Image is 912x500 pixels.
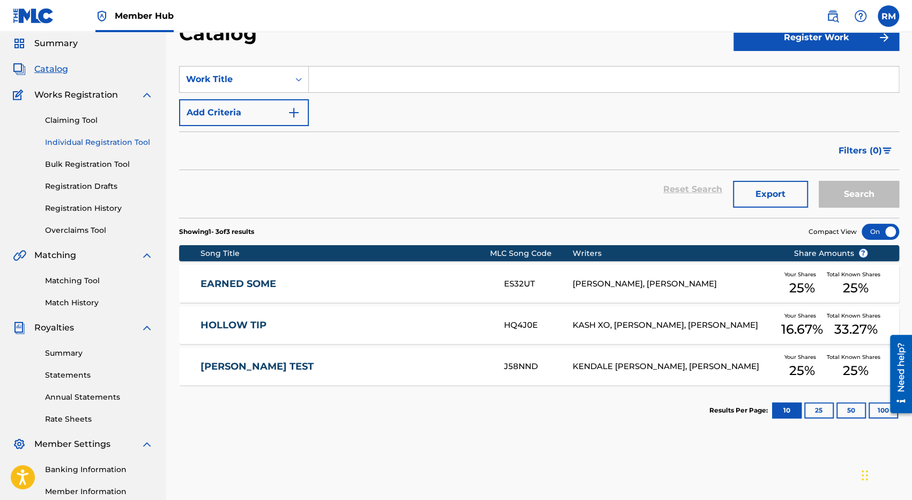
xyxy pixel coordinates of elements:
a: Registration History [45,203,153,214]
span: 25 % [843,278,869,298]
span: Summary [34,37,78,50]
p: Results Per Page: [709,406,770,415]
img: Top Rightsholder [95,10,108,23]
a: SummarySummary [13,37,78,50]
img: expand [140,321,153,334]
span: Compact View [809,227,857,237]
span: 33.27 % [834,320,878,339]
a: Statements [45,370,153,381]
img: help [854,10,867,23]
a: Matching Tool [45,275,153,286]
div: Drag [862,459,868,491]
span: Royalties [34,321,74,334]
button: 10 [772,402,802,418]
img: search [826,10,839,23]
img: f7272a7cc735f4ea7f67.svg [878,31,891,44]
a: CatalogCatalog [13,63,68,76]
div: MLC Song Code [490,248,572,259]
span: 16.67 % [781,320,823,339]
button: Add Criteria [179,99,309,126]
button: Register Work [733,24,899,51]
img: Summary [13,37,26,50]
img: 9d2ae6d4665cec9f34b9.svg [287,106,300,119]
a: Summary [45,348,153,359]
a: Rate Sheets [45,414,153,425]
div: KENDALE [PERSON_NAME], [PERSON_NAME] [572,361,777,373]
form: Search Form [179,66,899,218]
img: expand [140,438,153,451]
img: Member Settings [13,438,26,451]
button: 100 [869,402,898,418]
img: filter [883,148,892,154]
p: Showing 1 - 3 of 3 results [179,227,254,237]
img: Matching [13,249,26,262]
span: Works Registration [34,89,118,101]
span: 25 % [789,361,815,380]
a: EARNED SOME [201,278,490,290]
a: Match History [45,297,153,308]
a: Individual Registration Tool [45,137,153,148]
div: Help [850,5,871,27]
a: Bulk Registration Tool [45,159,153,170]
button: Filters (0) [832,137,899,164]
div: Writers [572,248,777,259]
img: expand [140,89,153,101]
div: [PERSON_NAME], [PERSON_NAME] [572,278,777,290]
button: Export [733,181,808,208]
img: Catalog [13,63,26,76]
iframe: Chat Widget [858,448,912,500]
a: Registration Drafts [45,181,153,192]
img: expand [140,249,153,262]
span: ? [859,249,867,258]
span: Your Shares [784,270,820,278]
span: Total Known Shares [827,353,885,361]
div: User Menu [878,5,899,27]
span: 25 % [843,361,869,380]
a: Public Search [822,5,843,27]
button: 25 [804,402,834,418]
span: Share Amounts [794,248,868,259]
a: [PERSON_NAME] TEST [201,361,490,373]
button: 50 [836,402,866,418]
div: J58NND [504,361,573,373]
span: Total Known Shares [827,270,885,278]
div: ES32UT [504,278,573,290]
a: Member Information [45,486,153,497]
div: Work Title [186,73,283,86]
iframe: Resource Center [882,330,912,417]
img: MLC Logo [13,8,54,24]
a: Overclaims Tool [45,225,153,236]
a: Claiming Tool [45,115,153,126]
a: Annual Statements [45,392,153,403]
span: Matching [34,249,76,262]
div: KASH XO, [PERSON_NAME], [PERSON_NAME] [572,319,777,332]
span: Catalog [34,63,68,76]
span: Your Shares [784,353,820,361]
span: Member Settings [34,438,110,451]
h2: Catalog [179,21,262,46]
img: Works Registration [13,89,27,101]
div: HQ4J0E [504,319,573,332]
a: HOLLOW TIP [201,319,490,332]
div: Song Title [201,248,490,259]
span: Total Known Shares [827,312,885,320]
a: Banking Information [45,464,153,475]
span: Filters ( 0 ) [839,144,882,157]
span: 25 % [789,278,815,298]
img: Royalties [13,321,26,334]
span: Member Hub [115,10,174,22]
span: Your Shares [784,312,820,320]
